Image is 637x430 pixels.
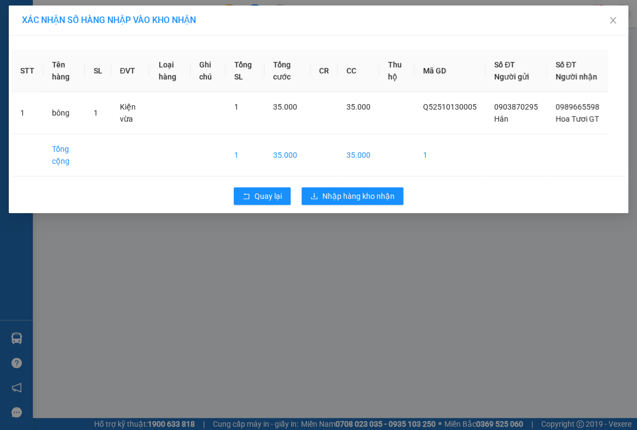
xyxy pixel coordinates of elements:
span: download [310,192,318,201]
th: Ghi chú [190,50,225,92]
span: XÁC NHẬN SỐ HÀNG NHẬP VÀO KHO NHẬN [22,15,196,25]
span: Quay lại [254,190,282,202]
span: Q52510130005 [423,102,477,111]
th: Tổng SL [225,50,264,92]
th: STT [11,50,43,92]
td: 35.000 [264,134,310,176]
td: bông [43,92,85,134]
span: Người nhận [555,72,597,81]
span: Số ĐT [555,60,576,69]
th: Mã GD [414,50,485,92]
th: Thu hộ [379,50,414,92]
span: 0989665598 [555,102,599,111]
span: Hân [494,114,508,123]
span: 0903870295 [494,102,538,111]
th: Tên hàng [43,50,85,92]
span: Số ĐT [494,60,515,69]
span: 35.000 [273,102,297,111]
th: Tổng cước [264,50,310,92]
button: rollbackQuay lại [234,187,291,205]
span: close [609,16,617,25]
td: 35.000 [338,134,379,176]
span: 35.000 [346,102,370,111]
th: ĐVT [111,50,150,92]
span: rollback [242,192,250,201]
span: Người gửi [494,72,529,81]
td: 1 [414,134,485,176]
span: Nhập hàng kho nhận [322,190,395,202]
td: Kiện vừa [111,92,150,134]
span: 1 [94,108,98,117]
td: 1 [225,134,264,176]
span: 1 [234,102,239,111]
span: Hoa Tươi GT [555,114,599,123]
td: Tổng cộng [43,134,85,176]
button: downloadNhập hàng kho nhận [302,187,403,205]
td: 1 [11,92,43,134]
th: CR [310,50,338,92]
button: Close [598,5,628,36]
th: SL [85,50,111,92]
th: Loại hàng [149,50,190,92]
th: CC [338,50,379,92]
